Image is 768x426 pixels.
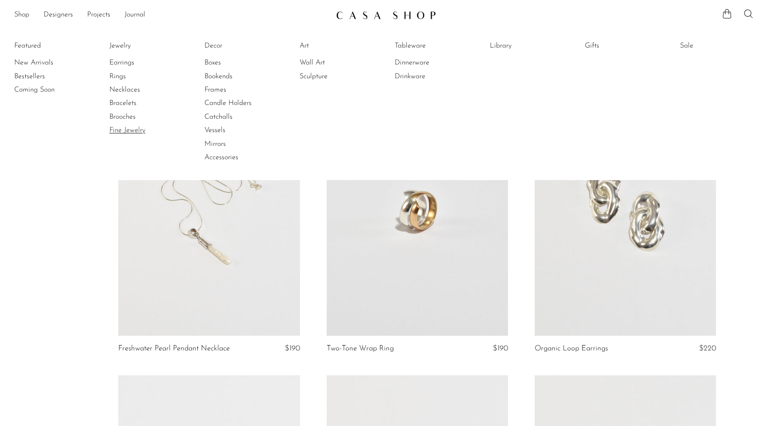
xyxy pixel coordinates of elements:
a: Earrings [109,58,176,68]
ul: Art [300,39,366,83]
a: Gifts [585,41,652,51]
a: Coming Soon [14,85,81,95]
a: Decor [204,41,271,51]
a: Two-Tone Wrap Ring [327,345,394,353]
a: Necklaces [109,85,176,95]
span: $190 [285,345,300,352]
ul: Decor [204,39,271,165]
ul: NEW HEADER MENU [14,8,329,23]
a: Rings [109,72,176,81]
a: Accessories [204,153,271,162]
span: $220 [699,345,716,352]
a: Brooches [109,112,176,122]
a: Catchalls [204,112,271,122]
ul: Sale [680,39,747,56]
ul: Gifts [585,39,652,56]
ul: Library [490,39,556,56]
a: Dinnerware [395,58,461,68]
a: Vessels [204,125,271,135]
a: Art [300,41,366,51]
a: Projects [87,9,110,21]
a: Frames [204,85,271,95]
a: Bookends [204,72,271,81]
a: Jewelry [109,41,176,51]
a: Journal [124,9,145,21]
ul: Jewelry [109,39,176,137]
a: Library [490,41,556,51]
ul: Tableware [395,39,461,83]
a: Shop [14,9,29,21]
a: Freshwater Pearl Pendant Necklace [118,345,230,353]
ul: Featured [14,56,81,96]
a: Drinkware [395,72,461,81]
a: Sculpture [300,72,366,81]
a: Mirrors [204,139,271,149]
span: $190 [493,345,508,352]
a: Tableware [395,41,461,51]
a: Candle Holders [204,98,271,108]
a: Wall Art [300,58,366,68]
a: Designers [44,9,73,21]
a: Sale [680,41,747,51]
a: Fine Jewelry [109,125,176,135]
a: Bestsellers [14,72,81,81]
a: New Arrivals [14,58,81,68]
a: Organic Loop Earrings [535,345,608,353]
a: Boxes [204,58,271,68]
a: Bracelets [109,98,176,108]
nav: Desktop navigation [14,8,329,23]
